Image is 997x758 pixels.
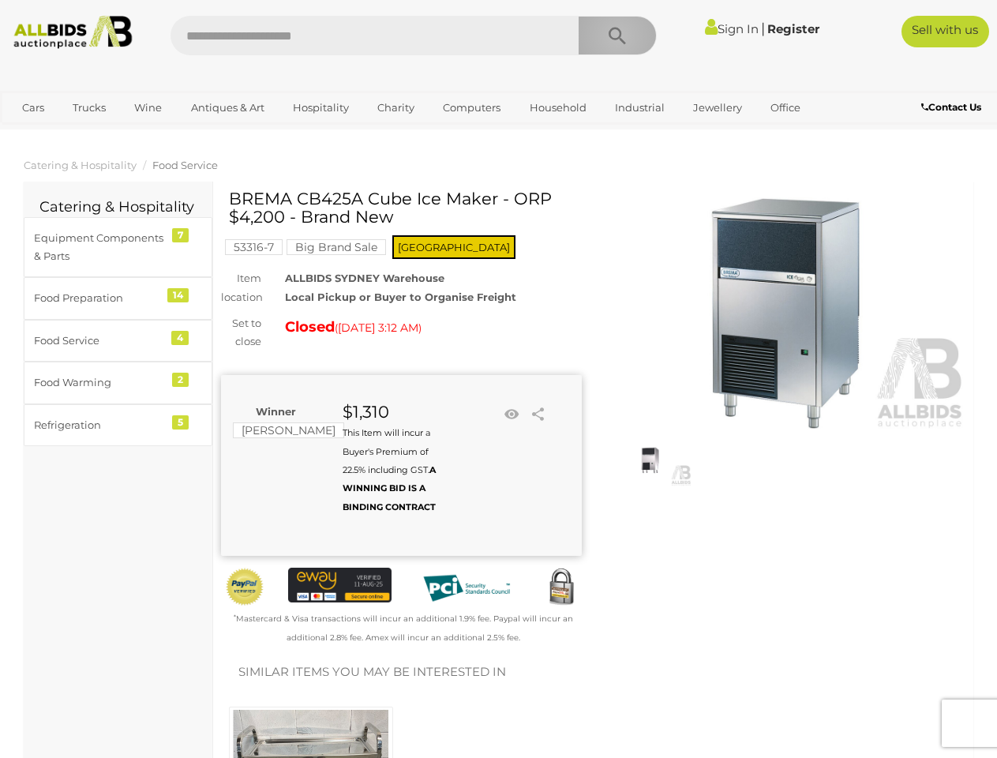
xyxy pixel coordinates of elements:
div: 5 [172,415,189,430]
a: Jewellery [683,95,752,121]
a: Household [519,95,597,121]
h2: Catering & Hospitality [39,200,197,216]
li: Watch this item [500,403,523,426]
strong: ALLBIDS SYDNEY Warehouse [285,272,444,284]
div: Food Warming [34,373,164,392]
a: Trucks [62,95,116,121]
div: 7 [172,228,189,242]
button: Search [578,16,657,55]
strong: $1,310 [343,402,389,422]
a: Wine [124,95,172,121]
a: Food Preparation 14 [24,277,212,319]
div: 4 [171,331,189,345]
a: Contact Us [921,99,985,116]
img: BREMA CB425A Cube Ice Maker - ORP $4,200 - Brand New [605,197,966,430]
a: Antiques & Art [181,95,275,121]
mark: 53316-7 [225,239,283,255]
mark: [PERSON_NAME] [233,422,344,438]
strong: Closed [285,318,335,336]
a: Sign In [705,21,759,36]
span: [DATE] 3:12 AM [338,321,418,335]
b: Contact Us [921,101,981,113]
a: Big Brand Sale [287,241,386,253]
div: Food Service [34,332,164,350]
div: Item location [209,269,273,306]
a: Cars [12,95,54,121]
div: 2 [172,373,189,387]
div: Refrigeration [34,416,164,434]
a: [GEOGRAPHIC_DATA] [73,121,205,147]
span: [GEOGRAPHIC_DATA] [392,235,515,259]
div: 14 [167,288,189,302]
h2: Similar items you may be interested in [238,666,948,679]
img: Secured by Rapid SSL [542,568,581,607]
mark: Big Brand Sale [287,239,386,255]
img: Allbids.com.au [7,16,139,49]
a: Industrial [605,95,675,121]
a: Charity [367,95,425,121]
a: Food Service [152,159,218,171]
a: Sell with us [901,16,989,47]
a: Food Warming 2 [24,362,212,403]
a: Catering & Hospitality [24,159,137,171]
small: Mastercard & Visa transactions will incur an additional 1.9% fee. Paypal will incur an additional... [234,614,573,642]
img: Official PayPal Seal [225,568,264,606]
b: Winner [256,405,296,418]
a: Sports [12,121,65,147]
img: PCI DSS compliant [415,568,518,609]
a: Computers [433,95,511,121]
img: BREMA CB425A Cube Ice Maker - ORP $4,200 - Brand New [609,433,692,486]
a: Office [760,95,811,121]
small: This Item will incur a Buyer's Premium of 22.5% including GST. [343,427,436,512]
strong: Local Pickup or Buyer to Organise Freight [285,291,516,303]
span: ( ) [335,321,422,334]
div: Set to close [209,314,273,351]
a: Register [767,21,819,36]
div: Equipment Components & Parts [34,229,164,266]
a: 53316-7 [225,241,283,253]
a: Hospitality [283,95,359,121]
a: Equipment Components & Parts 7 [24,217,212,278]
img: eWAY Payment Gateway [288,568,391,602]
a: Refrigeration 5 [24,404,212,446]
span: | [761,20,765,37]
b: A WINNING BID IS A BINDING CONTRACT [343,464,436,512]
h1: BREMA CB425A Cube Ice Maker - ORP $4,200 - Brand New [229,189,578,226]
div: Food Preparation [34,289,164,307]
a: Food Service 4 [24,320,212,362]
